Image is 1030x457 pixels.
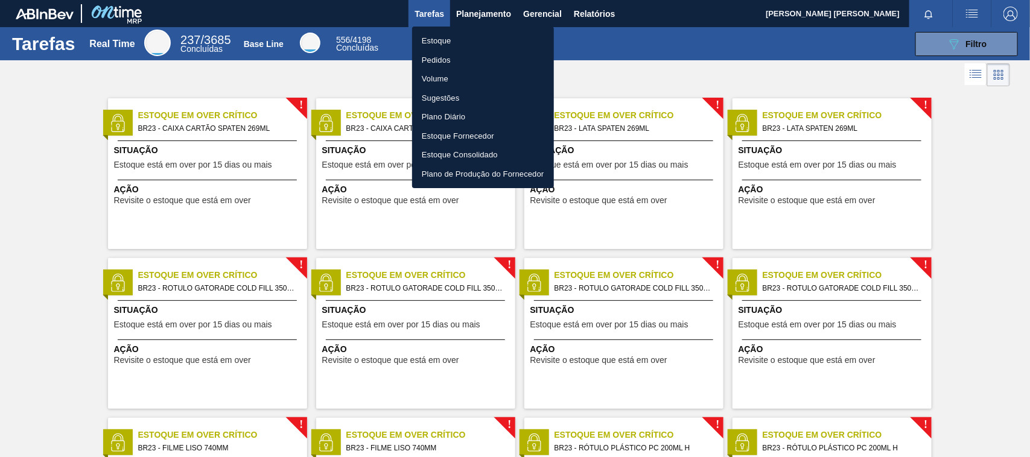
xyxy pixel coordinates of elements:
[412,107,554,127] a: Plano Diário
[412,165,554,184] a: Plano de Produção do Fornecedor
[412,127,554,146] a: Estoque Fornecedor
[412,89,554,108] a: Sugestões
[412,31,554,51] a: Estoque
[412,69,554,89] a: Volume
[412,51,554,70] a: Pedidos
[412,145,554,165] a: Estoque Consolidado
